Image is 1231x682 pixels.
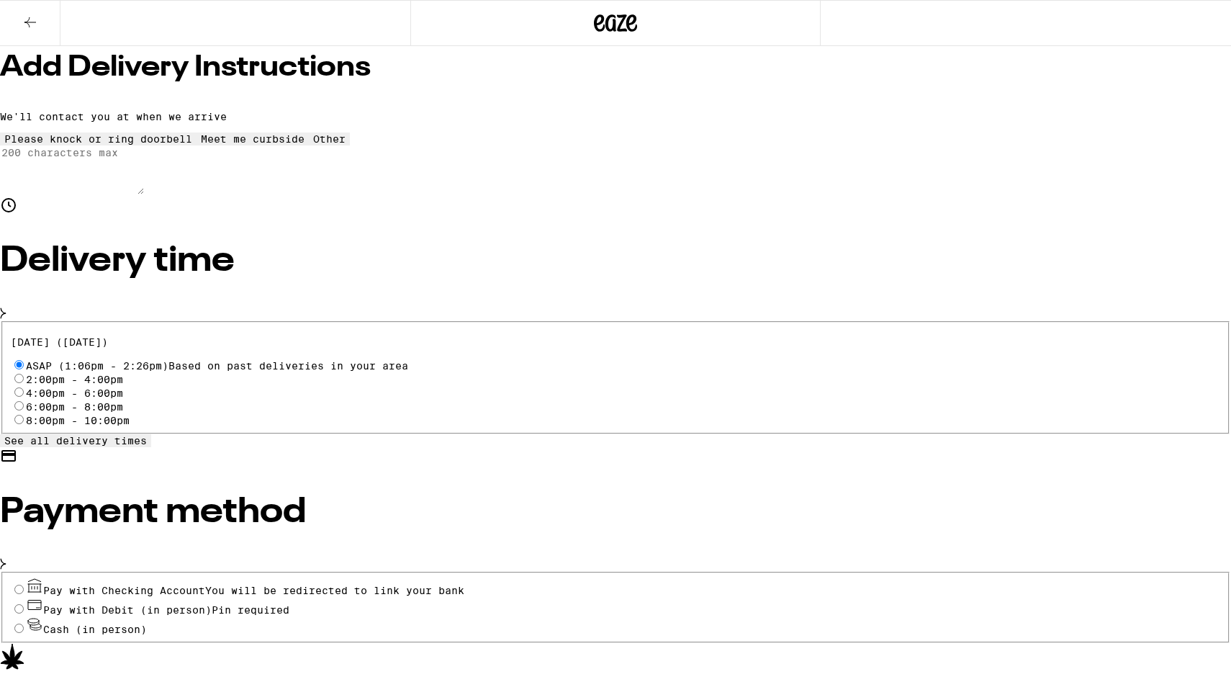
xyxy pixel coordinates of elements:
label: 4:00pm - 6:00pm [26,387,123,399]
p: [DATE] ([DATE]) [11,336,1221,348]
button: Meet me curbside [197,133,309,145]
span: You will be redirected to link your bank [205,585,464,596]
label: 8:00pm - 10:00pm [26,415,130,426]
label: 2:00pm - 4:00pm [26,374,123,385]
span: ASAP (1:06pm - 2:26pm) [26,360,408,372]
span: See all delivery times [4,435,147,447]
button: Other [309,133,350,145]
span: Based on past deliveries in your area [168,360,408,372]
div: Other [313,133,346,145]
div: Please knock or ring doorbell [4,133,192,145]
span: Pin required [212,604,289,616]
span: Pay with Checking Account [43,585,464,596]
span: Pay with Debit (in person) [43,604,212,616]
label: 6:00pm - 8:00pm [26,401,123,413]
div: Meet me curbside [201,133,305,145]
span: Cash (in person) [43,624,147,635]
